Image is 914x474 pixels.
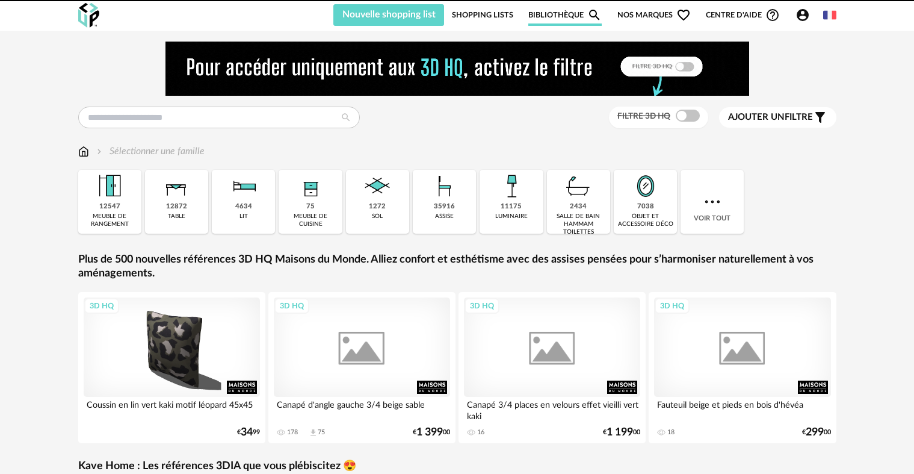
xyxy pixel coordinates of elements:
div: luminaire [495,213,528,220]
a: 3D HQ Coussin en lin vert kaki motif léopard 45x45 €3499 [78,292,266,443]
div: sol [372,213,383,220]
div: 3D HQ [655,298,690,314]
span: Centre d'aideHelp Circle Outline icon [706,8,780,22]
img: fr [823,8,836,22]
img: Sol.png [361,170,394,202]
div: 12872 [166,202,187,211]
a: Plus de 500 nouvelles références 3D HQ Maisons du Monde. Alliez confort et esthétisme avec des as... [78,253,836,281]
img: more.7b13dc1.svg [702,191,723,213]
img: Salle%20de%20bain.png [562,170,594,202]
span: 1 199 [607,428,633,437]
div: 75 [306,202,315,211]
div: meuble de rangement [82,213,138,228]
img: svg+xml;base64,PHN2ZyB3aWR0aD0iMTYiIGhlaWdodD0iMTYiIHZpZXdCb3g9IjAgMCAxNiAxNiIgZmlsbD0ibm9uZSIgeG... [94,145,104,158]
span: Account Circle icon [795,8,815,22]
span: Download icon [309,428,318,437]
div: 16 [477,428,484,437]
span: 34 [241,428,253,437]
img: Meuble%20de%20rangement.png [93,170,126,202]
img: Luminaire.png [495,170,528,202]
img: NEW%20NEW%20HQ%20NEW_V1.gif [165,42,749,96]
div: assise [435,213,454,220]
a: BibliothèqueMagnify icon [528,4,602,26]
a: Shopping Lists [452,4,513,26]
span: 299 [806,428,824,437]
img: Literie.png [227,170,260,202]
span: Help Circle Outline icon [765,8,780,22]
div: 1272 [369,202,386,211]
div: Canapé d'angle gauche 3/4 beige sable [274,397,451,421]
button: Nouvelle shopping list [333,4,445,26]
a: 3D HQ Fauteuil beige et pieds en bois d'hévéa 18 €29900 [649,292,836,443]
div: table [168,213,185,220]
div: lit [239,213,248,220]
div: Voir tout [681,170,744,234]
div: Sélectionner une famille [94,145,205,158]
img: Miroir.png [629,170,662,202]
div: objet et accessoire déco [617,213,673,228]
img: OXP [78,3,99,28]
div: 3D HQ [465,298,499,314]
div: meuble de cuisine [282,213,338,228]
span: filtre [728,111,813,123]
span: Filter icon [813,110,827,125]
a: 3D HQ Canapé 3/4 places en velours effet vieilli vert kaki 16 €1 19900 [459,292,646,443]
div: Fauteuil beige et pieds en bois d'hévéa [654,397,831,421]
div: 7038 [637,202,654,211]
div: 18 [667,428,675,437]
div: salle de bain hammam toilettes [551,213,607,236]
a: 3D HQ Canapé d'angle gauche 3/4 beige sable 178 Download icon 75 €1 39900 [268,292,456,443]
img: Assise.png [428,170,461,202]
div: 11175 [501,202,522,211]
div: 3D HQ [84,298,119,314]
div: Canapé 3/4 places en velours effet vieilli vert kaki [464,397,641,421]
div: 75 [318,428,325,437]
div: 2434 [570,202,587,211]
div: 178 [287,428,298,437]
span: Account Circle icon [795,8,810,22]
span: Nos marques [617,4,691,26]
img: Table.png [160,170,193,202]
span: 1 399 [416,428,443,437]
img: svg+xml;base64,PHN2ZyB3aWR0aD0iMTYiIGhlaWdodD0iMTciIHZpZXdCb3g9IjAgMCAxNiAxNyIgZmlsbD0ibm9uZSIgeG... [78,145,89,158]
button: Ajouter unfiltre Filter icon [719,107,836,128]
div: Coussin en lin vert kaki motif léopard 45x45 [84,397,261,421]
div: € 00 [413,428,450,437]
a: Kave Home : Les références 3DIA que vous plébiscitez 😍 [78,460,356,473]
div: 12547 [99,202,120,211]
img: Rangement.png [294,170,327,202]
span: Filtre 3D HQ [617,112,670,120]
div: 3D HQ [274,298,309,314]
span: Heart Outline icon [676,8,691,22]
span: Ajouter un [728,113,785,122]
span: Nouvelle shopping list [342,10,436,19]
div: € 00 [603,428,640,437]
span: Magnify icon [587,8,602,22]
div: € 00 [802,428,831,437]
div: € 99 [237,428,260,437]
div: 35916 [434,202,455,211]
div: 4634 [235,202,252,211]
